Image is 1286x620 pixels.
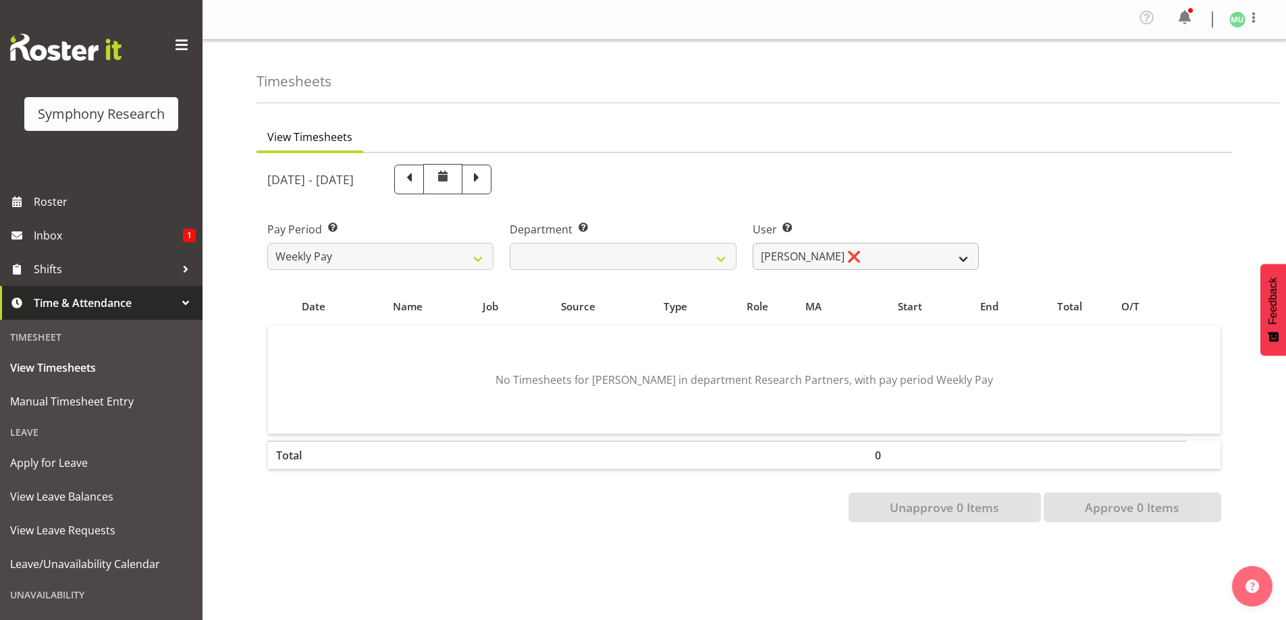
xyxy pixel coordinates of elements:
[275,299,351,314] div: Date
[874,299,945,314] div: Start
[10,453,192,473] span: Apply for Leave
[10,520,192,540] span: View Leave Requests
[267,129,352,145] span: View Timesheets
[753,221,979,237] label: User
[3,418,199,446] div: Leave
[725,299,790,314] div: Role
[3,351,199,385] a: View Timesheets
[267,172,354,187] h5: [DATE] - [DATE]
[311,372,1177,388] p: No Timesheets for [PERSON_NAME] in department Research Partners, with pay period Weekly Pay
[34,293,176,313] span: Time & Attendance
[34,225,183,246] span: Inbox
[465,299,517,314] div: Job
[1034,299,1106,314] div: Total
[961,299,1019,314] div: End
[3,385,199,418] a: Manual Timesheet Entry
[3,446,199,480] a: Apply for Leave
[641,299,710,314] div: Type
[3,323,199,351] div: Timesheet
[267,221,493,237] label: Pay Period
[10,486,192,507] span: View Leave Balances
[1267,277,1279,325] span: Feedback
[1085,499,1179,516] span: Approve 0 Items
[34,192,196,212] span: Roster
[510,221,736,237] label: Department
[38,104,165,124] div: Symphony Research
[805,299,859,314] div: MA
[1260,264,1286,356] button: Feedback - Show survey
[3,513,199,547] a: View Leave Requests
[10,34,122,61] img: Rosterit website logo
[183,229,196,242] span: 1
[532,299,625,314] div: Source
[1044,492,1221,522] button: Approve 0 Items
[257,74,331,89] h4: Timesheets
[3,547,199,581] a: Leave/Unavailability Calendar
[367,299,449,314] div: Name
[3,480,199,513] a: View Leave Balances
[1121,299,1179,314] div: O/T
[10,358,192,378] span: View Timesheets
[1229,11,1245,28] img: marichu-ursua1903.jpg
[10,391,192,412] span: Manual Timesheet Entry
[34,259,176,279] span: Shifts
[10,554,192,574] span: Leave/Unavailability Calendar
[867,441,953,469] th: 0
[1245,580,1259,593] img: help-xxl-2.png
[849,492,1041,522] button: Unapprove 0 Items
[268,441,359,469] th: Total
[890,499,999,516] span: Unapprove 0 Items
[3,581,199,609] div: Unavailability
